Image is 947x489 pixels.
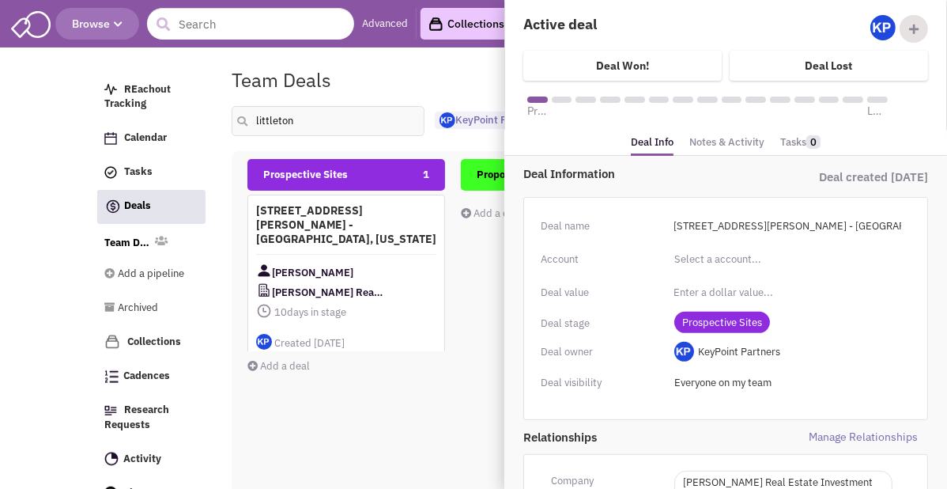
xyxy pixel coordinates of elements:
[362,17,408,32] a: Advanced
[104,166,117,179] img: icon-tasks.png
[55,8,139,40] button: Browse
[596,59,649,73] h4: Deal Won!
[104,406,117,415] img: Research.png
[274,305,287,319] span: 10
[72,17,123,31] span: Browse
[527,103,548,119] span: Prospective Sites
[124,165,153,179] span: Tasks
[96,157,206,188] a: Tasks
[726,429,928,445] span: Manage Relationships
[124,131,167,145] span: Calendar
[664,214,911,239] input: Enter a deal name...
[274,336,345,350] span: Created [DATE]
[147,8,354,40] input: Search
[541,373,664,393] div: Deal visibility
[780,131,821,154] a: Tasks
[421,8,512,40] a: Collections
[247,359,310,373] a: Add a deal
[870,15,896,40] img: Gp5tB00MpEGTGSMiAkF79g.png
[900,15,928,43] div: Add Collaborator
[631,131,673,157] a: Deal Info
[256,263,272,279] img: Contact Image
[96,327,206,358] a: Collections
[96,362,206,392] a: Cadences
[104,132,117,145] img: Calendar.png
[689,131,764,154] a: Notes & Activity
[104,370,119,383] img: Cadences_logo.png
[127,335,181,348] span: Collections
[104,82,171,111] span: REachout Tracking
[523,429,726,445] span: Relationships
[428,17,443,32] img: icon-collection-lavender-black.svg
[461,207,523,220] a: Add a deal
[96,75,206,120] a: REachout Tracking
[541,216,664,237] div: Deal name
[423,159,429,191] span: 1
[104,236,151,251] a: Team Deals
[477,168,610,181] span: Proposals Issued/Received
[698,345,780,358] span: KeyPoint Partners
[256,282,272,298] img: CompanyLogo
[523,165,726,182] div: Deal Information
[104,260,203,290] a: Add a pipeline
[272,263,353,282] span: [PERSON_NAME]
[256,303,272,319] img: icon-daysinstage.png
[96,396,206,441] a: Research Requests
[435,112,556,130] button: KeyPoint Partners
[674,370,900,396] input: Select a privacy option...
[11,8,51,38] img: SmartAdmin
[232,106,424,136] input: Search deals
[867,103,888,119] span: Lease executed
[541,342,664,362] div: Deal owner
[256,302,436,322] span: days in stage
[664,280,911,305] input: Enter a dollar value...
[726,165,928,189] div: Deal created [DATE]
[104,294,203,324] a: Archived
[674,247,810,272] input: Select a account...
[440,113,541,127] span: KeyPoint Partners
[104,403,169,431] span: Research Requests
[123,370,170,383] span: Cadences
[674,312,770,333] span: Prospective Sites
[96,123,206,154] a: Calendar
[806,135,821,149] span: 0
[96,445,206,475] a: Activity
[541,282,664,303] div: Deal value
[806,59,853,73] h4: Deal Lost
[541,249,664,270] div: Account
[440,112,455,128] img: Gp5tB00MpEGTGSMiAkF79g.png
[263,168,348,181] span: Prospective Sites
[523,15,715,33] h4: Active deal
[272,282,385,302] span: [PERSON_NAME] Real Estate Investment Services
[104,452,119,466] img: Activity.png
[541,313,664,334] div: Deal stage
[256,203,436,246] h4: [STREET_ADDRESS][PERSON_NAME] - [GEOGRAPHIC_DATA], [US_STATE]
[104,334,120,350] img: icon-collection-lavender.png
[123,452,161,465] span: Activity
[97,190,206,224] a: Deals
[232,70,331,90] h1: Team Deals
[105,197,121,216] img: icon-deals.svg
